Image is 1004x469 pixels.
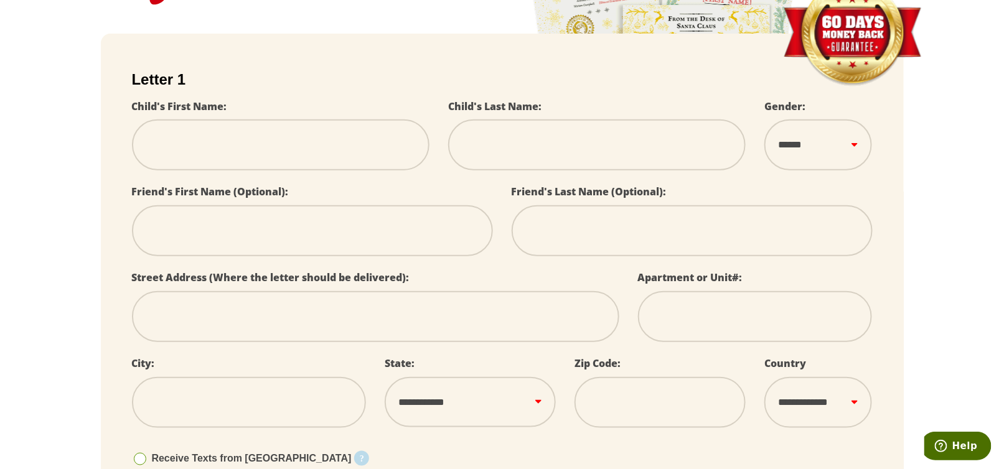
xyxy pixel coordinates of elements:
label: Apartment or Unit#: [638,271,743,284]
label: Child's Last Name: [448,100,542,113]
label: City: [132,356,155,370]
label: State: [385,356,415,370]
iframe: Opens a widget where you can find more information [924,432,992,463]
h2: Letter 1 [132,71,873,88]
label: Friend's Last Name (Optional): [512,185,667,198]
label: Country [764,356,806,370]
label: Gender: [764,100,805,113]
label: Friend's First Name (Optional): [132,185,289,198]
label: Street Address (Where the letter should be delivered): [132,271,410,284]
label: Child's First Name: [132,100,227,113]
span: Receive Texts from [GEOGRAPHIC_DATA] [152,453,352,463]
label: Zip Code: [575,356,621,370]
